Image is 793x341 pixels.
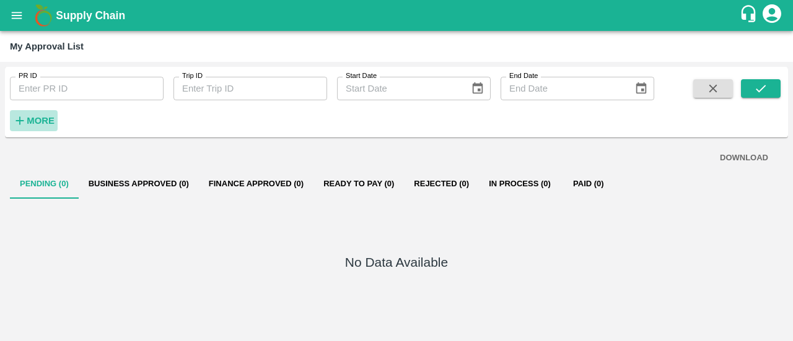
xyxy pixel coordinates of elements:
div: My Approval List [10,38,84,54]
div: account of current user [761,2,783,28]
div: customer-support [739,4,761,27]
label: Start Date [346,71,377,81]
input: Start Date [337,77,461,100]
label: End Date [509,71,538,81]
button: Ready To Pay (0) [313,169,404,199]
button: DOWNLOAD [715,147,773,169]
label: Trip ID [182,71,203,81]
a: Supply Chain [56,7,739,24]
button: open drawer [2,1,31,30]
button: Choose date [466,77,489,100]
b: Supply Chain [56,9,125,22]
button: Pending (0) [10,169,79,199]
button: Choose date [629,77,653,100]
button: Paid (0) [561,169,616,199]
button: In Process (0) [479,169,561,199]
button: Rejected (0) [404,169,479,199]
h5: No Data Available [345,254,448,271]
button: Finance Approved (0) [199,169,313,199]
label: PR ID [19,71,37,81]
input: Enter PR ID [10,77,164,100]
input: End Date [501,77,624,100]
button: Business Approved (0) [79,169,199,199]
img: logo [31,3,56,28]
input: Enter Trip ID [173,77,327,100]
button: More [10,110,58,131]
strong: More [27,116,55,126]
